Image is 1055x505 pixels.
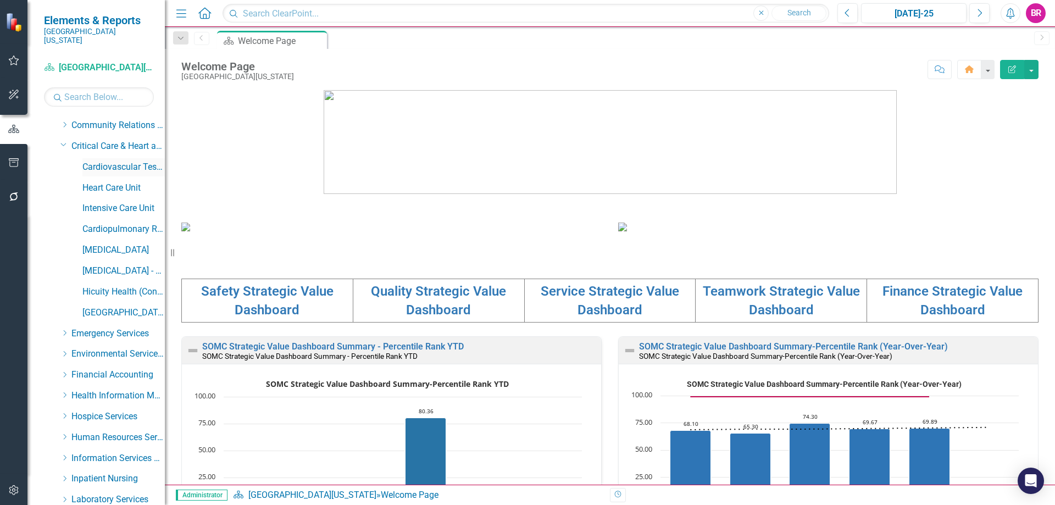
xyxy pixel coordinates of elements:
[44,14,154,27] span: Elements & Reports
[670,430,711,504] path: FY2021, 68.1. Percentile Rank.
[1026,3,1046,23] button: BR
[181,223,190,231] img: download%20somc%20mission%20vision.png
[687,380,962,389] text: SOMC Strategic Value Dashboard Summary-Percentile Rank (Year-Over-Year)
[684,420,698,428] text: 68.10
[639,352,892,360] small: SOMC Strategic Value Dashboard Summary-Percentile Rank (Year-Over-Year)
[44,62,154,74] a: [GEOGRAPHIC_DATA][US_STATE]
[71,348,165,360] a: Environmental Services Team
[639,341,948,352] a: SOMC Strategic Value Dashboard Summary-Percentile Rank (Year-Over-Year)
[195,391,215,401] text: 100.00
[635,444,652,454] text: 50.00
[861,3,967,23] button: [DATE]-25
[186,344,199,357] img: Not Defined
[248,490,376,500] a: [GEOGRAPHIC_DATA][US_STATE]
[82,265,165,278] a: [MEDICAL_DATA] - DCI (Contracted Staff)
[82,244,165,257] a: [MEDICAL_DATA]
[82,161,165,174] a: Cardiovascular Testing
[71,431,165,444] a: Human Resources Services
[803,413,818,420] text: 74.30
[198,445,215,454] text: 50.00
[198,418,215,428] text: 75.00
[238,34,324,48] div: Welcome Page
[71,473,165,485] a: Inpatient Nursing
[1018,468,1044,494] div: Open Intercom Messenger
[688,395,932,399] g: Goal, series 2 of 3. Line with 6 data points.
[923,418,937,425] text: 69.89
[266,379,509,389] text: SOMC Strategic Value Dashboard Summary-Percentile Rank YTD
[863,418,878,426] text: 69.67
[44,27,154,45] small: [GEOGRAPHIC_DATA][US_STATE]
[44,87,154,107] input: Search Below...
[181,73,294,81] div: [GEOGRAPHIC_DATA][US_STATE]
[541,284,679,318] a: Service Strategic Value Dashboard
[635,417,652,427] text: 75.00
[787,8,811,17] span: Search
[82,286,165,298] a: Hicuity Health (Contracted Staff)
[670,396,990,505] g: Percentile Rank, series 1 of 3. Bar series with 6 bars.
[771,5,826,21] button: Search
[71,452,165,465] a: Information Services Team
[865,7,963,20] div: [DATE]-25
[201,284,334,318] a: Safety Strategic Value Dashboard
[635,471,652,481] text: 25.00
[202,341,464,352] a: SOMC Strategic Value Dashboard Summary - Percentile Rank YTD
[71,140,165,153] a: Critical Care & Heart and Vascular Services
[631,390,652,399] text: 100.00
[82,223,165,236] a: Cardiopulmonary Rehab
[623,344,636,357] img: Not Defined
[882,284,1023,318] a: Finance Strategic Value Dashboard
[198,471,215,481] text: 25.00
[419,407,434,415] text: 80.36
[202,352,418,360] small: SOMC Strategic Value Dashboard Summary - Percentile Rank YTD
[730,433,771,504] path: FY2022, 65.3. Percentile Rank.
[71,369,165,381] a: Financial Accounting
[82,307,165,319] a: [GEOGRAPHIC_DATA]
[790,423,830,504] path: FY2023, 74.3. Percentile Rank.
[71,328,165,340] a: Emergency Services
[82,202,165,215] a: Intensive Care Unit
[909,428,950,504] path: FY2025, 69.89. Percentile Rank.
[181,60,294,73] div: Welcome Page
[176,490,227,501] span: Administrator
[849,429,890,504] path: FY2024, 69.67. Percentile Rank.
[381,490,438,500] div: Welcome Page
[71,390,165,402] a: Health Information Management Services
[82,182,165,195] a: Heart Care Unit
[71,119,165,132] a: Community Relations Services
[618,223,627,231] img: download%20somc%20strategic%20values%20v2.png
[233,489,602,502] div: »
[703,284,860,318] a: Teamwork Strategic Value Dashboard
[223,4,829,23] input: Search ClearPoint...
[324,90,897,194] img: download%20somc%20logo%20v2.png
[406,418,446,504] g: Teamwork, bar series 4 of 6 with 1 bar.
[371,284,506,318] a: Quality Strategic Value Dashboard
[71,410,165,423] a: Hospice Services
[406,418,446,504] path: FY2026, 80.36. Teamwork.
[743,423,758,430] text: 65.30
[5,13,25,32] img: ClearPoint Strategy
